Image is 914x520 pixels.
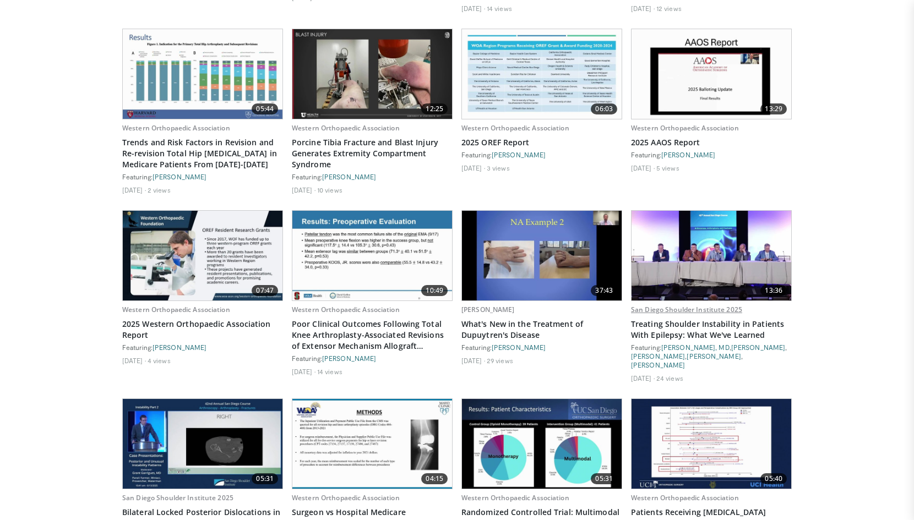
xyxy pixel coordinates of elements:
div: Featuring: , , , , [631,343,792,369]
li: [DATE] [122,356,146,365]
a: 2025 OREF Report [461,137,622,148]
a: 10:49 [292,211,452,300]
a: [PERSON_NAME] [492,151,546,158]
a: 04:15 [292,399,452,489]
a: 07:47 [123,211,282,300]
a: What's New in the Treatment of Dupuytren's Disease [461,319,622,341]
li: [DATE] [631,163,655,172]
span: 07:47 [252,285,278,296]
img: 62596bc6-63d7-4429-bb8d-708b1a4f69e0.620x360_q85_upscale.jpg [123,399,282,489]
span: 05:31 [252,473,278,484]
a: [PERSON_NAME] [631,361,685,369]
li: 24 views [656,374,683,382]
li: 4 views [148,356,171,365]
a: [PERSON_NAME] [461,305,515,314]
img: 05e8ef55-2801-4979-b4f6-ded8e3ca8740.620x360_q85_upscale.jpg [292,29,452,119]
li: [DATE] [631,374,655,382]
div: Featuring: [631,150,792,159]
li: 5 views [656,163,679,172]
a: Trends and Risk Factors in Revision and Re-revision Total Hip [MEDICAL_DATA] in Medicare Patients... [122,137,283,170]
li: 10 views [317,185,342,194]
img: e46116f7-ee5d-4342-97bf-9e70fac83bcf.620x360_q85_upscale.jpg [462,399,622,489]
a: Western Orthopaedic Association [292,305,400,314]
a: 2025 AAOS Report [631,137,792,148]
span: 37:43 [591,285,617,296]
a: Western Orthopaedic Association [461,493,569,502]
a: Porcine Tibia Fracture and Blast Injury Generates Extremity Compartment Syndrome [292,137,453,170]
span: 10:49 [421,285,448,296]
a: Treating Shoulder Instability in Patients With Epilepsy: What We've Learned [631,319,792,341]
a: 37:43 [462,211,622,300]
a: 13:29 [632,29,791,119]
a: Western Orthopaedic Association [631,493,739,502]
a: San Diego Shoulder Institute 2025 [122,493,233,502]
div: Featuring: [122,343,283,352]
img: c94281fe-92dc-4757-a228-7e308c7dd9b7.620x360_q85_upscale.jpg [632,211,791,300]
a: [PERSON_NAME] [687,352,741,360]
span: 13:36 [760,285,787,296]
div: Featuring: [461,150,622,159]
span: 05:44 [252,103,278,114]
li: [DATE] [122,185,146,194]
a: [PERSON_NAME] [661,151,715,158]
img: dbdd9966-2924-4db0-8c30-08672ef17936.620x360_q85_upscale.jpg [462,29,622,119]
span: 06:03 [591,103,617,114]
img: b97f3ed8-2ebe-473e-92c1-7a4e387d9769.620x360_q85_upscale.jpg [292,211,452,300]
li: 12 views [656,4,682,13]
li: 14 views [487,4,512,13]
div: Featuring: [292,172,453,181]
li: 2 views [148,185,171,194]
li: 14 views [317,367,342,376]
a: [PERSON_NAME] [492,343,546,351]
li: 29 views [487,356,513,365]
a: Western Orthopaedic Association [292,123,400,133]
a: [PERSON_NAME] [153,343,206,351]
li: [DATE] [461,163,485,172]
a: [PERSON_NAME] [731,343,785,351]
img: f1601f75-9bd5-4afb-8fc3-fae53fbb2fe1.620x360_q85_upscale.jpg [632,29,791,119]
img: d3404cb7-941b-45c1-9c90-fb101b3f6461.620x360_q85_upscale.jpg [632,399,791,489]
span: 04:15 [421,473,448,484]
a: 2025 Western Orthopaedic Association Report [122,319,283,341]
div: Featuring: [292,354,453,363]
img: cc3d2de9-deb7-43cc-8003-0d76eb163ee0.620x360_q85_upscale.jpg [123,29,282,119]
li: 3 views [487,163,510,172]
a: Western Orthopaedic Association [631,123,739,133]
a: Western Orthopaedic Association [122,123,230,133]
a: [PERSON_NAME] [322,354,376,362]
a: San Diego Shoulder Institute 2025 [631,305,742,314]
li: [DATE] [631,4,655,13]
a: [PERSON_NAME] [153,173,206,180]
a: 05:40 [632,399,791,489]
span: 05:31 [591,473,617,484]
a: Poor Clinical Outcomes Following Total Knee Arthroplasty-Associated Revisions of Extensor Mechani... [292,319,453,352]
a: [PERSON_NAME] [322,173,376,180]
a: 05:31 [123,399,282,489]
a: [PERSON_NAME] [631,352,685,360]
a: Western Orthopaedic Association [292,493,400,502]
a: 05:44 [123,29,282,119]
li: [DATE] [461,4,485,13]
a: 06:03 [462,29,622,119]
div: Featuring: [122,172,283,181]
span: 05:40 [760,473,787,484]
a: 13:36 [632,211,791,300]
img: 4a709f52-b153-496d-b598-5f95d3c5e018.620x360_q85_upscale.jpg [462,211,622,300]
a: 05:31 [462,399,622,489]
span: 12:25 [421,103,448,114]
li: [DATE] [292,185,315,194]
li: [DATE] [461,356,485,365]
a: 12:25 [292,29,452,119]
img: 8430adb2-c677-46d7-898b-c050b8ff8343.620x360_q85_upscale.jpg [292,399,452,489]
li: [DATE] [292,367,315,376]
a: Western Orthopaedic Association [122,305,230,314]
a: Western Orthopaedic Association [461,123,569,133]
span: 13:29 [760,103,787,114]
img: b34ec16c-d807-4320-bd36-f2e6ba84a12c.620x360_q85_upscale.jpg [123,211,282,300]
a: [PERSON_NAME], MD [661,343,730,351]
div: Featuring: [461,343,622,352]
